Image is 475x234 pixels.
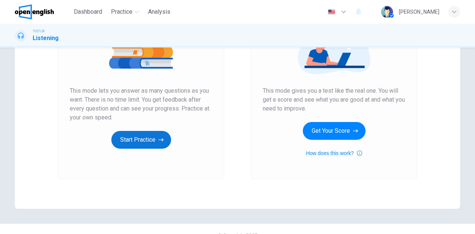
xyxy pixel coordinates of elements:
[327,9,336,15] img: en
[381,6,393,18] img: Profile picture
[303,122,366,140] button: Get Your Score
[306,149,362,158] button: How does this work?
[111,7,132,16] span: Practice
[33,34,59,43] h1: Listening
[15,4,54,19] img: OpenEnglish logo
[148,7,170,16] span: Analysis
[145,5,173,19] button: Analysis
[108,5,142,19] button: Practice
[399,7,439,16] div: [PERSON_NAME]
[15,4,71,19] a: OpenEnglish logo
[33,29,45,34] span: TOEFL®
[111,131,171,149] button: Start Practice
[71,5,105,19] button: Dashboard
[74,7,102,16] span: Dashboard
[263,86,405,113] span: This mode gives you a test like the real one. You will get a score and see what you are good at a...
[70,86,212,122] span: This mode lets you answer as many questions as you want. There is no time limit. You get feedback...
